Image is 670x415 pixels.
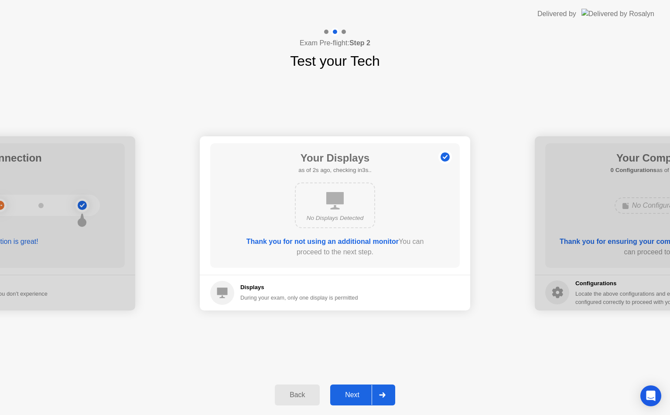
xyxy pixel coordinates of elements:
[290,51,380,71] h1: Test your Tech
[240,294,358,302] div: During your exam, only one display is permitted
[300,38,370,48] h4: Exam Pre-flight:
[333,391,372,399] div: Next
[298,166,371,175] h5: as of 2s ago, checking in3s..
[277,391,317,399] div: Back
[349,39,370,47] b: Step 2
[235,236,435,257] div: You can proceed to the next step.
[298,150,371,166] h1: Your Displays
[240,283,358,292] h5: Displays
[246,238,399,245] b: Thank you for not using an additional monitor
[640,385,661,406] div: Open Intercom Messenger
[581,9,654,19] img: Delivered by Rosalyn
[275,385,320,405] button: Back
[537,9,576,19] div: Delivered by
[303,214,367,223] div: No Displays Detected
[330,385,395,405] button: Next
